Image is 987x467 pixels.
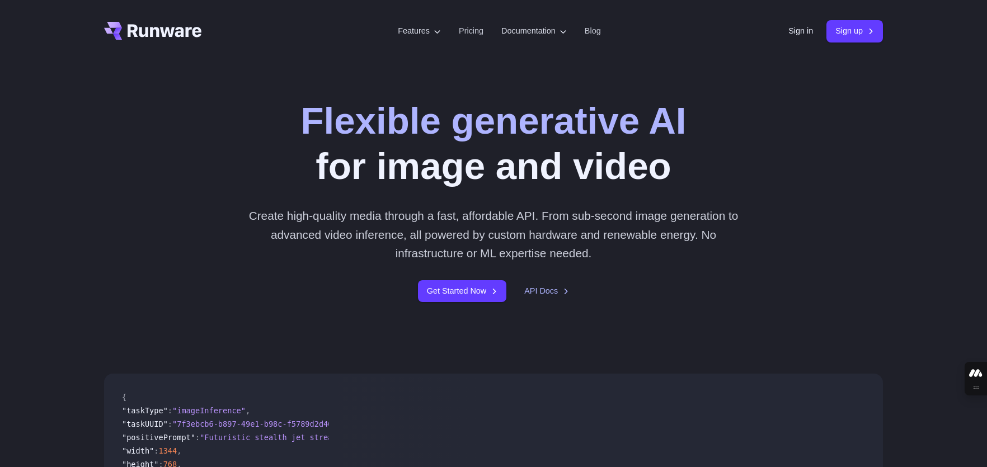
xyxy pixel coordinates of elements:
[788,25,813,37] a: Sign in
[418,280,506,302] a: Get Started Now
[122,406,168,415] span: "taskType"
[168,419,172,428] span: :
[585,25,601,37] a: Blog
[398,25,441,37] label: Features
[158,446,177,455] span: 1344
[524,285,569,298] a: API Docs
[245,206,743,262] p: Create high-quality media through a fast, affordable API. From sub-second image generation to adv...
[172,406,246,415] span: "imageInference"
[195,433,200,442] span: :
[177,446,181,455] span: ,
[154,446,158,455] span: :
[104,22,201,40] a: Go to /
[459,25,483,37] a: Pricing
[501,25,567,37] label: Documentation
[122,433,195,442] span: "positivePrompt"
[168,406,172,415] span: :
[300,100,686,141] strong: Flexible generative AI
[246,406,250,415] span: ,
[826,20,883,42] a: Sign up
[200,433,617,442] span: "Futuristic stealth jet streaking through a neon-lit cityscape with glowing purple exhaust"
[122,419,168,428] span: "taskUUID"
[122,393,126,402] span: {
[122,446,154,455] span: "width"
[172,419,346,428] span: "7f3ebcb6-b897-49e1-b98c-f5789d2d40d7"
[300,98,686,188] h1: for image and video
